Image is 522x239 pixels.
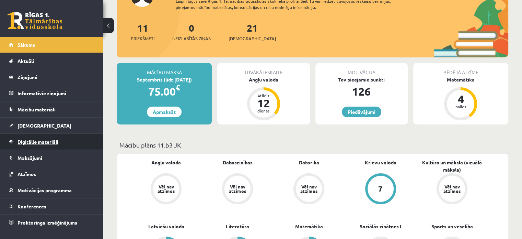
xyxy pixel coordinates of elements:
div: Tuvākā ieskaite [217,63,310,76]
a: Angļu valoda Atlicis 12 dienas [217,76,310,121]
a: 11Priekšmeti [131,22,154,42]
div: Angļu valoda [217,76,310,83]
a: Sports un veselība [431,223,473,230]
a: 7 [345,173,416,206]
a: Sākums [9,37,94,53]
div: Septembris (līdz [DATE]) [117,76,212,83]
span: Digitālie materiāli [18,139,58,145]
a: 0Neizlasītās ziņas [172,22,211,42]
div: Motivācija [315,63,408,76]
span: Priekšmeti [131,35,154,42]
a: Vēl nav atzīmes [202,173,273,206]
legend: Informatīvie ziņojumi [18,85,94,101]
div: Matemātika [413,76,508,83]
a: Motivācijas programma [9,182,94,198]
a: Informatīvie ziņojumi [9,85,94,101]
div: Tev pieejamie punkti [315,76,408,83]
a: Literatūra [226,223,249,230]
a: 21[DEMOGRAPHIC_DATA] [229,22,276,42]
span: Atzīmes [18,171,36,177]
a: Sociālās zinātnes I [360,223,401,230]
a: Atzīmes [9,166,94,182]
div: Pēdējā atzīme [413,63,508,76]
span: Mācību materiāli [18,106,56,112]
a: Rīgas 1. Tālmācības vidusskola [8,12,62,29]
div: dienas [253,109,274,113]
a: Apmaksāt [147,107,182,117]
a: Vēl nav atzīmes [273,173,345,206]
div: 75.00 [117,83,212,100]
a: Digitālie materiāli [9,134,94,150]
legend: Maksājumi [18,150,94,166]
div: Vēl nav atzīmes [156,184,176,193]
span: Neizlasītās ziņas [172,35,211,42]
div: balles [450,105,471,109]
a: Matemātika [295,223,323,230]
div: Mācību maksa [117,63,212,76]
a: Kultūra un māksla (vizuālā māksla) [416,159,488,173]
div: 12 [253,98,274,109]
span: Sākums [18,42,35,48]
a: Latviešu valoda [148,223,184,230]
a: Dabaszinības [223,159,253,166]
div: Vēl nav atzīmes [442,184,462,193]
div: Vēl nav atzīmes [299,184,318,193]
div: 126 [315,83,408,100]
p: Mācību plāns 11.b3 JK [119,140,506,150]
span: € [176,83,180,93]
div: 7 [378,185,383,193]
a: Proktoringa izmēģinājums [9,215,94,230]
span: Konferences [18,203,46,209]
span: [DEMOGRAPHIC_DATA] [229,35,276,42]
a: Vēl nav atzīmes [130,173,202,206]
span: [DEMOGRAPHIC_DATA] [18,122,71,129]
span: Aktuāli [18,58,34,64]
span: Motivācijas programma [18,187,72,193]
a: Aktuāli [9,53,94,69]
a: Datorika [299,159,319,166]
a: Ziņojumi [9,69,94,85]
legend: Ziņojumi [18,69,94,85]
a: Vēl nav atzīmes [416,173,488,206]
a: Maksājumi [9,150,94,166]
a: Krievu valoda [365,159,396,166]
a: Mācību materiāli [9,101,94,117]
div: Vēl nav atzīmes [228,184,247,193]
a: Matemātika 4 balles [413,76,508,121]
a: Konferences [9,198,94,214]
div: 4 [450,94,471,105]
a: [DEMOGRAPHIC_DATA] [9,118,94,133]
a: Angļu valoda [151,159,181,166]
span: Proktoringa izmēģinājums [18,219,77,226]
div: Atlicis [253,94,274,98]
a: Piedāvājumi [342,107,381,117]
